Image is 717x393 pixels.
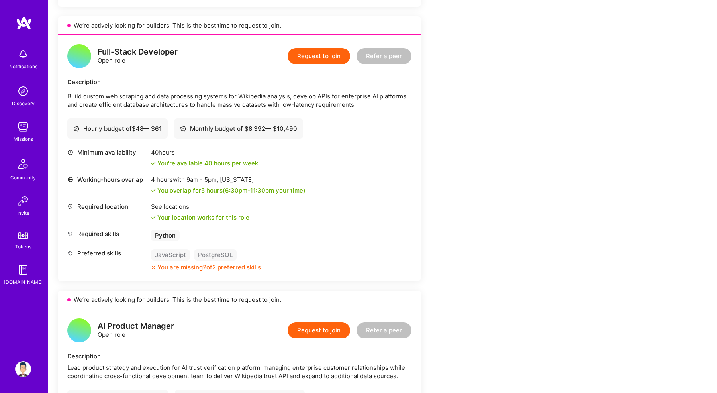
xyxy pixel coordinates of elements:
button: Request to join [288,48,350,64]
div: JavaScript [151,249,190,261]
div: Invite [17,209,29,217]
img: guide book [15,262,31,278]
div: Missions [14,135,33,143]
span: 6:30pm - 11:30pm [225,187,274,194]
i: icon Tag [67,231,73,237]
div: See locations [151,202,249,211]
div: Full-Stack Developer [98,48,178,56]
img: User Avatar [15,361,31,377]
img: tokens [18,232,28,239]
div: AI Product Manager [98,322,174,330]
img: teamwork [15,119,31,135]
div: Working-hours overlap [67,175,147,184]
span: 9am - 5pm , [185,176,220,183]
div: Minimum availability [67,148,147,157]
div: You're available 40 hours per week [151,159,258,167]
div: Hourly budget of $ 48 — $ 61 [73,124,162,133]
div: Open role [98,48,178,65]
p: Build custom web scraping and data processing systems for Wikipedia analysis, develop APIs for en... [67,92,411,109]
div: Required location [67,202,147,211]
div: Your location works for this role [151,213,249,222]
i: icon Cash [73,126,79,132]
i: icon Cash [180,126,186,132]
div: We’re actively looking for builders. This is the best time to request to join. [58,291,421,309]
img: Community [14,154,33,173]
div: Required skills [67,230,147,238]
div: You overlap for 5 hours ( your time) [157,186,306,195]
i: icon Clock [67,149,73,155]
div: Lead product strategy and execution for AI trust verification platform, managing enterprise custo... [67,364,411,380]
img: bell [15,46,31,62]
div: You are missing 2 of 2 preferred skills [157,263,261,271]
div: Preferred skills [67,249,147,257]
i: icon Check [151,188,156,193]
div: Python [151,230,180,241]
div: Description [67,78,411,86]
div: Open role [98,322,174,339]
i: icon Check [151,215,156,220]
button: Refer a peer [357,48,411,64]
a: User Avatar [13,361,33,377]
i: icon CloseOrange [151,265,156,270]
img: discovery [15,83,31,99]
div: Tokens [15,242,31,251]
div: We’re actively looking for builders. This is the best time to request to join. [58,16,421,35]
div: Community [10,173,36,182]
i: icon World [67,177,73,183]
div: Notifications [9,62,37,71]
img: logo [16,16,32,30]
button: Request to join [288,322,350,338]
div: Monthly budget of $ 8,392 — $ 10,490 [180,124,297,133]
i: icon Check [151,161,156,166]
button: Refer a peer [357,322,411,338]
i: icon Tag [67,250,73,256]
div: Discovery [12,99,35,108]
div: 4 hours with [US_STATE] [151,175,306,184]
div: PostgreSQL [194,249,237,261]
img: Invite [15,193,31,209]
i: icon Location [67,204,73,210]
div: Description [67,352,411,360]
div: [DOMAIN_NAME] [4,278,43,286]
div: 40 hours [151,148,258,157]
